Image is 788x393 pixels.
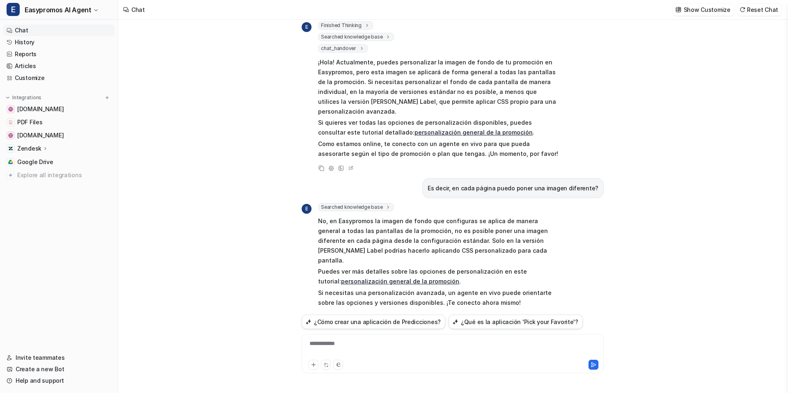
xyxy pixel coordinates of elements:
a: Articles [3,60,115,72]
img: reset [740,7,745,13]
button: Show Customize [673,4,734,16]
p: ¡Hola! Actualmente, puedes personalizar la imagen de fondo de tu promoción en Easypromos, pero es... [318,57,558,117]
button: ¿Cómo crear una aplicación de Predicciones? [302,315,445,329]
a: Explore all integrations [3,169,115,181]
span: Searched knowledge base [318,33,394,41]
span: [DOMAIN_NAME] [17,131,64,139]
a: www.easypromosapp.com[DOMAIN_NAME] [3,130,115,141]
a: Create a new Bot [3,363,115,375]
a: Reports [3,48,115,60]
a: personalización general de la promoción [415,129,533,136]
a: Invite teammates [3,352,115,363]
img: www.easypromosapp.com [8,133,13,138]
img: menu_add.svg [104,95,110,101]
p: Si quieres ver todas las opciones de personalización disponibles, puedes consultar este tutorial ... [318,118,558,137]
span: Explore all integrations [17,169,111,182]
span: Google Drive [17,158,53,166]
span: E [7,3,20,16]
img: expand menu [5,95,11,101]
button: Integrations [3,94,44,102]
a: Chat [3,25,115,36]
p: Si necesitas una personalización avanzada, un agente en vivo puede orientarte sobre las opciones ... [318,288,558,308]
a: personalización general de la promoción [341,278,459,285]
p: Zendesk [17,144,41,153]
img: customize [676,7,681,13]
p: No, en Easypromos la imagen de fondo que configuras se aplica de manera general a todas las panta... [318,216,558,265]
p: Integrations [12,94,41,101]
button: Reset Chat [737,4,781,16]
span: PDF Files [17,118,42,126]
a: Customize [3,72,115,84]
a: easypromos-apiref.redoc.ly[DOMAIN_NAME] [3,103,115,115]
span: Easypromos AI Agent [25,4,91,16]
span: E [302,204,312,214]
img: Zendesk [8,146,13,151]
img: PDF Files [8,120,13,125]
span: [DOMAIN_NAME] [17,105,64,113]
p: Es decir, en cada página puedo poner una imagen diferente? [428,183,598,193]
p: Show Customize [684,5,731,14]
a: PDF FilesPDF Files [3,117,115,128]
a: Google DriveGoogle Drive [3,156,115,168]
img: explore all integrations [7,171,15,179]
p: Como estamos online, te conecto con un agente en vivo para que pueda asesorarte según el tipo de ... [318,139,558,159]
span: chat_handover [318,44,368,53]
a: History [3,37,115,48]
img: easypromos-apiref.redoc.ly [8,107,13,112]
p: Puedes ver más detalles sobre las opciones de personalización en este tutorial: . [318,267,558,286]
a: Help and support [3,375,115,386]
span: Searched knowledge base [318,203,394,211]
div: Chat [131,5,145,14]
img: Google Drive [8,160,13,165]
span: E [302,22,312,32]
span: Finished Thinking [318,21,373,30]
button: ¿Qué es la aplicación 'Pick your Favorite'? [449,315,583,329]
